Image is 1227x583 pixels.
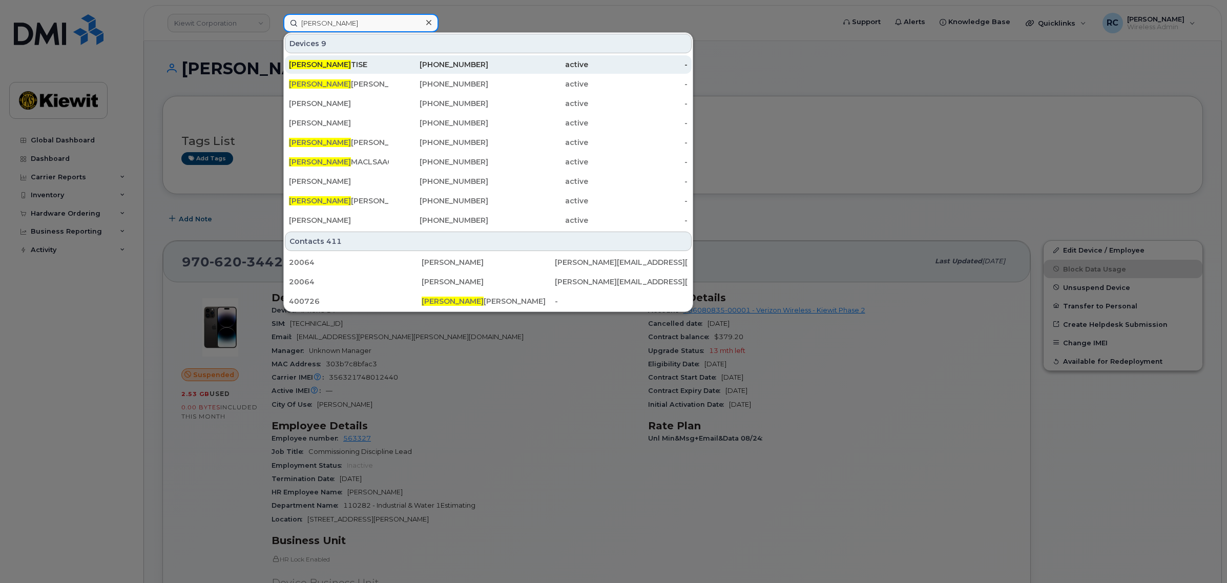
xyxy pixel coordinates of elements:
div: active [488,215,588,225]
div: Devices [285,34,692,53]
div: [PHONE_NUMBER] [389,137,489,148]
a: [PERSON_NAME][PERSON_NAME][PHONE_NUMBER]active- [285,192,692,210]
a: 20064[PERSON_NAME][PERSON_NAME][EMAIL_ADDRESS][PERSON_NAME][PERSON_NAME][DOMAIN_NAME] [285,253,692,272]
div: Contacts [285,232,692,251]
div: - [588,79,688,89]
div: - [588,157,688,167]
a: [PERSON_NAME]MACLSAAC[PHONE_NUMBER]active- [285,153,692,171]
div: - [555,296,688,306]
iframe: Messenger Launcher [1182,538,1219,575]
div: [PHONE_NUMBER] [389,118,489,128]
div: [PHONE_NUMBER] [389,176,489,186]
div: active [488,176,588,186]
a: [PERSON_NAME][PERSON_NAME][PHONE_NUMBER]active- [285,133,692,152]
div: active [488,196,588,206]
a: [PERSON_NAME]TISE[PHONE_NUMBER]active- [285,55,692,74]
span: [PERSON_NAME] [289,60,351,69]
span: [PERSON_NAME] [289,138,351,147]
div: - [588,59,688,70]
div: active [488,59,588,70]
div: [PHONE_NUMBER] [389,98,489,109]
div: [PERSON_NAME][EMAIL_ADDRESS][PERSON_NAME][PERSON_NAME][DOMAIN_NAME] [555,257,688,267]
div: [PERSON_NAME][EMAIL_ADDRESS][PERSON_NAME][PERSON_NAME][DOMAIN_NAME] [555,277,688,287]
div: 20064 [289,257,422,267]
div: active [488,137,588,148]
a: [PERSON_NAME][PHONE_NUMBER]active- [285,172,692,191]
div: active [488,157,588,167]
div: active [488,98,588,109]
div: [PERSON_NAME] [289,137,389,148]
div: - [588,215,688,225]
a: [PERSON_NAME][PERSON_NAME][PHONE_NUMBER]active- [285,75,692,93]
div: active [488,118,588,128]
a: [PERSON_NAME][PHONE_NUMBER]active- [285,94,692,113]
div: - [588,98,688,109]
div: [PHONE_NUMBER] [389,157,489,167]
div: [PERSON_NAME] [289,98,389,109]
div: MACLSAAC [289,157,389,167]
div: - [588,176,688,186]
div: 20064 [289,277,422,287]
a: 400726[PERSON_NAME][PERSON_NAME]- [285,292,692,310]
div: [PERSON_NAME] [289,118,389,128]
div: [PHONE_NUMBER] [389,59,489,70]
div: - [588,118,688,128]
a: [PERSON_NAME][PHONE_NUMBER]active- [285,211,692,230]
div: - [588,137,688,148]
span: 9 [321,38,326,49]
div: [PERSON_NAME] [422,277,554,287]
div: active [488,79,588,89]
div: [PHONE_NUMBER] [389,79,489,89]
span: [PERSON_NAME] [289,157,351,166]
span: [PERSON_NAME] [289,196,351,205]
div: [PERSON_NAME] [289,79,389,89]
div: [PERSON_NAME] [422,296,554,306]
div: [PERSON_NAME] [289,176,389,186]
a: 20064[PERSON_NAME][PERSON_NAME][EMAIL_ADDRESS][PERSON_NAME][PERSON_NAME][DOMAIN_NAME] [285,273,692,291]
div: [PHONE_NUMBER] [389,215,489,225]
span: [PERSON_NAME] [289,79,351,89]
div: 400726 [289,296,422,306]
span: 411 [326,236,342,246]
div: [PERSON_NAME] [289,215,389,225]
div: - [588,196,688,206]
div: [PHONE_NUMBER] [389,196,489,206]
a: [PERSON_NAME][PHONE_NUMBER]active- [285,114,692,132]
div: [PERSON_NAME] [422,257,554,267]
div: TISE [289,59,389,70]
span: [PERSON_NAME] [422,297,484,306]
div: [PERSON_NAME] [289,196,389,206]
